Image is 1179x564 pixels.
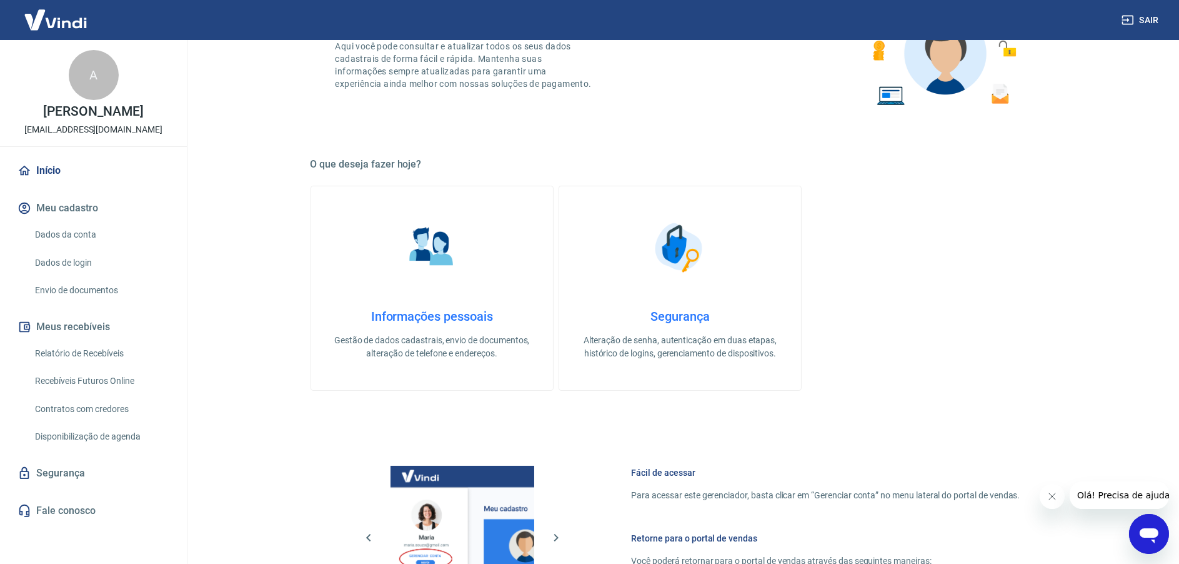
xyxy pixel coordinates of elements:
[579,334,781,360] p: Alteração de senha, autenticação em duas etapas, histórico de logins, gerenciamento de dispositivos.
[15,1,96,39] img: Vindi
[311,186,554,391] a: Informações pessoaisInformações pessoaisGestão de dados cadastrais, envio de documentos, alteraçã...
[30,341,172,366] a: Relatório de Recebíveis
[632,489,1020,502] p: Para acessar este gerenciador, basta clicar em “Gerenciar conta” no menu lateral do portal de ven...
[30,368,172,394] a: Recebíveis Futuros Online
[15,460,172,487] a: Segurança
[30,250,172,276] a: Dados de login
[69,50,119,100] div: A
[30,222,172,248] a: Dados da conta
[15,194,172,222] button: Meu cadastro
[559,186,802,391] a: SegurançaSegurançaAlteração de senha, autenticação em duas etapas, histórico de logins, gerenciam...
[30,424,172,450] a: Disponibilização de agenda
[331,334,533,360] p: Gestão de dados cadastrais, envio de documentos, alteração de telefone e endereços.
[15,313,172,341] button: Meus recebíveis
[632,532,1020,545] h6: Retorne para o portal de vendas
[24,123,162,136] p: [EMAIL_ADDRESS][DOMAIN_NAME]
[30,278,172,303] a: Envio de documentos
[311,158,1050,171] h5: O que deseja fazer hoje?
[1040,484,1065,509] iframe: Fechar mensagem
[1129,514,1169,554] iframe: Botão para abrir a janela de mensagens
[331,309,533,324] h4: Informações pessoais
[649,216,711,279] img: Segurança
[1119,9,1164,32] button: Sair
[632,466,1020,479] h6: Fácil de acessar
[43,105,143,118] p: [PERSON_NAME]
[15,497,172,525] a: Fale conosco
[7,9,105,19] span: Olá! Precisa de ajuda?
[30,396,172,422] a: Contratos com credores
[15,157,172,184] a: Início
[579,309,781,324] h4: Segurança
[336,40,594,90] p: Aqui você pode consultar e atualizar todos os seus dados cadastrais de forma fácil e rápida. Mant...
[1070,481,1169,509] iframe: Mensagem da empresa
[400,216,463,279] img: Informações pessoais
